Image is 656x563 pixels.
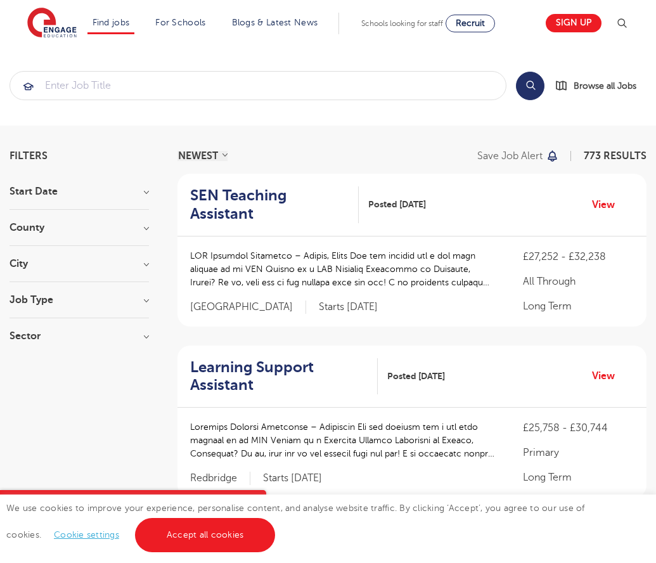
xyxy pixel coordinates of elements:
img: Engage Education [27,8,77,39]
span: Posted [DATE] [387,370,445,383]
span: [GEOGRAPHIC_DATA] [190,301,306,314]
p: Loremips Dolorsi Ametconse – Adipiscin Eli sed doeiusm tem i utl etdo magnaal en ad MIN Veniam qu... [190,420,498,460]
h3: Sector [10,331,149,341]
p: Starts [DATE] [319,301,378,314]
a: Browse all Jobs [555,79,646,93]
p: Long Term [523,470,634,485]
button: Save job alert [477,151,559,161]
span: Recruit [456,18,485,28]
button: Close [241,490,266,515]
button: Search [516,72,544,100]
span: 773 RESULTS [584,150,646,162]
p: All Through [523,274,634,289]
span: Redbridge [190,472,250,485]
p: Long Term [523,299,634,314]
input: Submit [10,72,506,100]
p: Primary [523,445,634,460]
h2: Learning Support Assistant [190,358,368,395]
span: Browse all Jobs [574,79,636,93]
h3: Start Date [10,186,149,197]
a: Learning Support Assistant [190,358,378,395]
h3: Job Type [10,295,149,305]
a: Sign up [546,14,601,32]
a: Accept all cookies [135,518,276,552]
span: Schools looking for staff [361,19,443,28]
a: Find jobs [93,18,130,27]
h3: County [10,223,149,233]
a: For Schools [155,18,205,27]
span: Filters [10,151,48,161]
h3: City [10,259,149,269]
span: We use cookies to improve your experience, personalise content, and analyse website traffic. By c... [6,503,585,540]
span: Posted [DATE] [368,198,426,211]
p: LOR Ipsumdol Sitametco – Adipis, Elits Doe tem incidid utl e dol magn aliquae ad mi VEN Quisno ex... [190,249,498,289]
a: Recruit [446,15,495,32]
h2: SEN Teaching Assistant [190,186,349,223]
p: Starts [DATE] [263,472,322,485]
div: Submit [10,71,506,100]
a: View [592,368,624,384]
p: £27,252 - £32,238 [523,249,634,264]
a: Cookie settings [54,530,119,540]
a: Blogs & Latest News [232,18,318,27]
a: View [592,197,624,213]
p: Save job alert [477,151,543,161]
a: SEN Teaching Assistant [190,186,359,223]
p: £25,758 - £30,744 [523,420,634,436]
